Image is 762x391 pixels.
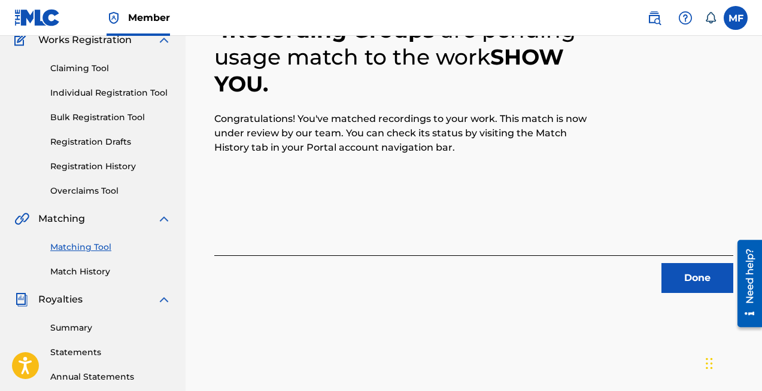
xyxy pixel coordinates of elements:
[705,12,717,24] div: Notifications
[724,6,748,30] div: User Menu
[50,136,171,148] a: Registration Drafts
[157,212,171,226] img: expand
[50,87,171,99] a: Individual Registration Tool
[50,111,171,124] a: Bulk Registration Tool
[107,11,121,25] img: Top Rightsholder
[50,241,171,253] a: Matching Tool
[678,11,693,25] img: help
[14,292,29,307] img: Royalties
[38,33,132,47] span: Works Registration
[14,33,30,47] img: Works Registration
[214,17,576,70] span: are pending usage match to the work
[157,292,171,307] img: expand
[14,9,60,26] img: MLC Logo
[50,346,171,359] a: Statements
[50,62,171,75] a: Claiming Tool
[728,236,762,332] iframe: Resource Center
[673,6,697,30] div: Help
[647,11,661,25] img: search
[38,292,83,307] span: Royalties
[661,263,733,293] button: Done
[157,33,171,47] img: expand
[706,346,713,381] div: Arrastar
[214,17,603,97] h2: 4 Recording Groups SHOW YOU .
[50,160,171,173] a: Registration History
[14,212,29,226] img: Matching
[702,334,762,391] iframe: Chat Widget
[50,185,171,197] a: Overclaims Tool
[50,322,171,334] a: Summary
[702,334,762,391] div: Widget de chat
[214,112,603,155] p: Congratulations! You've matched recordings to your work. This match is now under review by our te...
[50,371,171,383] a: Annual Statements
[642,6,666,30] a: Public Search
[38,212,85,226] span: Matching
[50,265,171,278] a: Match History
[128,11,170,25] span: Member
